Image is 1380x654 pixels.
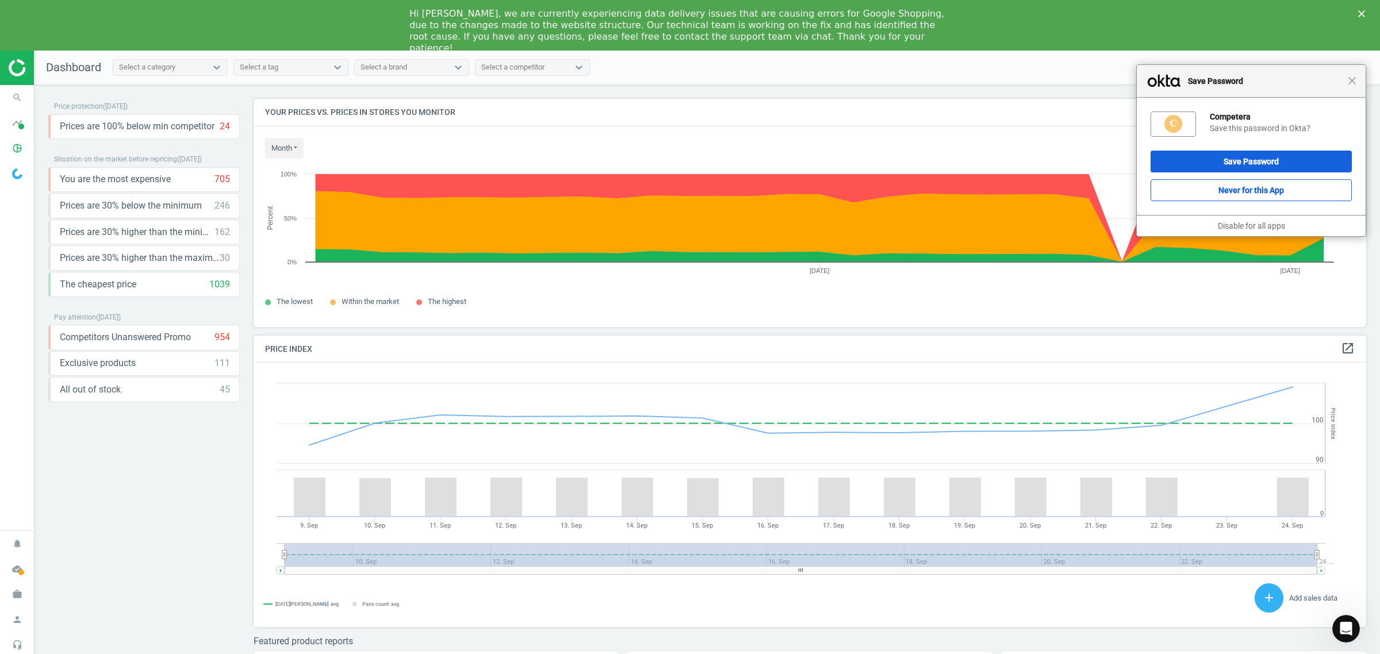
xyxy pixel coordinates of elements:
span: Close [1348,76,1356,85]
button: Never for this App [1151,179,1352,201]
div: 30 [220,252,230,264]
span: Prices are 30% below the minimum [60,199,202,212]
div: Select a competitor [481,63,545,73]
tspan: Price Index [1329,407,1337,439]
tspan: 19. Sep [954,522,976,529]
img: 8wGyxAAAABklEQVQDAM9MM8JgzSc2AAAAAElFTkSuQmCC [1163,114,1183,134]
tspan: [DATE] [810,267,830,274]
span: The highest [428,297,466,306]
h3: Featured product reports [254,636,1366,647]
span: Prices are 30% higher than the minimum [60,226,214,238]
i: work [6,583,28,605]
tspan: 23. Sep [1217,522,1238,529]
div: 954 [214,331,230,344]
iframe: Intercom live chat [1332,615,1360,643]
div: Save this password in Okta? [1210,123,1352,133]
text: 90 [1316,456,1324,464]
span: Prices are 30% higher than the maximal [60,252,220,264]
tspan: 15. Sep [692,522,714,529]
span: The lowest [277,297,313,306]
span: Pay attention [54,313,96,321]
i: open_in_new [1341,341,1355,355]
div: 246 [214,199,230,212]
img: ajHJNr6hYgQAAAAASUVORK5CYII= [9,59,90,76]
tspan: 21. Sep [1086,522,1107,529]
span: ( [DATE] ) [96,313,121,321]
i: pie_chart_outlined [6,137,28,159]
tspan: 10. Sep [365,522,386,529]
tspan: Percent [266,206,274,230]
span: Within the market [342,297,399,306]
i: notifications [6,533,28,555]
div: 111 [214,357,230,370]
span: Situation on the market before repricing [54,155,177,163]
div: Select a brand [361,63,407,73]
i: add [1262,591,1276,605]
span: Exclusive products [60,357,136,370]
span: Add sales data [1289,594,1337,602]
span: The cheapest price [60,278,136,291]
span: Save Password [1182,74,1348,88]
tspan: 20. Sep [1020,522,1041,529]
text: 100% [281,171,297,178]
text: 50% [284,215,297,222]
text: 0% [287,259,297,266]
tspan: Pairs count: avg [362,601,399,607]
div: Select a tag [240,63,278,73]
span: Competitors Unanswered Promo [60,331,191,344]
tspan: 18. Sep [889,522,910,529]
tspan: 13. Sep [561,522,582,529]
button: month [265,138,304,159]
i: search [6,87,28,109]
div: 1039 [209,278,230,291]
a: Disable for all apps [1218,221,1285,230]
span: All out of stock [60,383,121,396]
tspan: [DATE][PERSON_NAME] [275,601,328,607]
div: 45 [220,383,230,396]
div: Select a category [119,63,175,73]
tspan: 12. Sep [496,522,517,529]
i: timeline [6,112,28,134]
tspan: 11. Sep [430,522,451,529]
span: Prices are 100% below min competitor [60,120,214,133]
div: Competera [1210,111,1352,122]
h4: Price Index [254,336,1366,363]
tspan: avg [331,601,339,607]
div: Close [1358,10,1370,17]
span: ( [DATE] ) [103,102,128,110]
span: You are the most expensive [60,173,171,186]
img: wGWNvw8QSZomAAAAABJRU5ErkJggg== [12,168,22,179]
tspan: 9. Sep [301,522,319,529]
div: 162 [214,226,230,238]
tspan: [DATE] [1281,267,1301,274]
span: ( [DATE] ) [177,155,202,163]
tspan: 24. Sep [1282,522,1304,529]
tspan: 16. Sep [758,522,779,529]
tspan: 24. … [1319,558,1333,565]
tspan: 17. Sep [823,522,845,529]
tspan: 22. Sep [1151,522,1172,529]
button: Save Password [1151,151,1352,172]
div: Hi [PERSON_NAME], we are currently experiencing data delivery issues that are causing errors for ... [409,8,952,54]
h4: Your prices vs. prices in stores you monitor [254,99,1366,126]
a: open_in_new [1341,341,1355,356]
i: cloud_done [6,558,28,580]
text: 100 [1312,416,1324,424]
i: person [6,609,28,630]
text: 0 [1320,510,1324,517]
button: add [1255,583,1283,613]
div: 705 [214,173,230,186]
div: 24 [220,120,230,133]
span: Price protection [54,102,103,110]
span: Dashboard [46,60,101,74]
tspan: 14. Sep [627,522,648,529]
